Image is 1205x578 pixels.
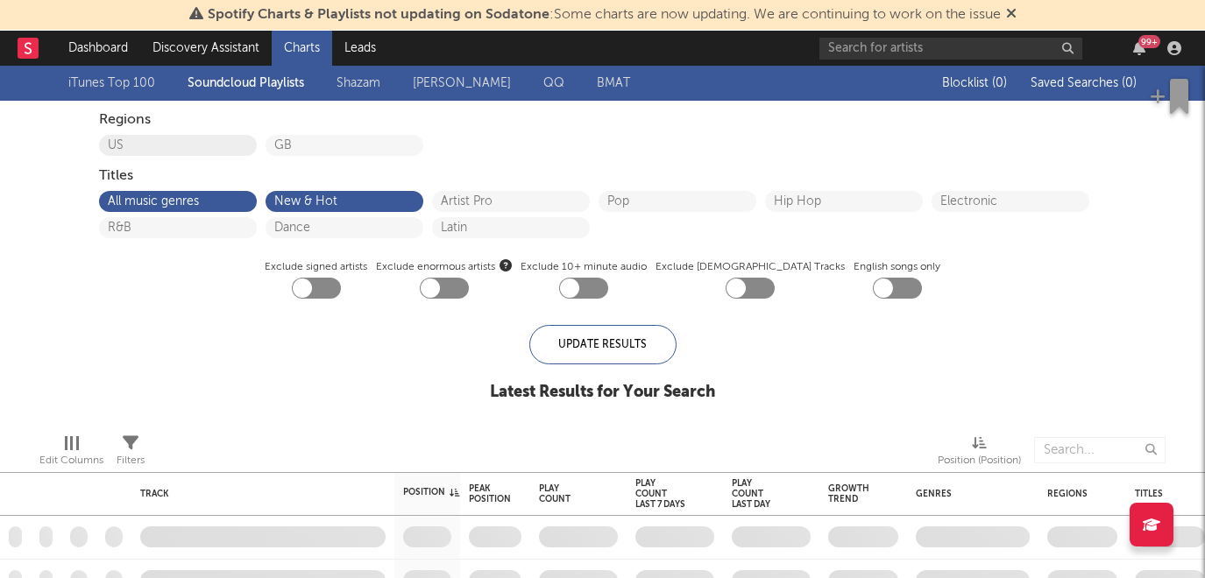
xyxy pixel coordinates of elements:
button: Saved Searches (0) [1025,76,1137,90]
button: Electronic [940,195,1081,208]
div: Edit Columns [39,450,103,471]
label: Exclude [DEMOGRAPHIC_DATA] Tracks [656,257,845,278]
div: Titles [99,166,1107,187]
div: Edit Columns [39,428,103,479]
div: Play Count Last Day [732,478,784,510]
div: Track [140,489,377,499]
a: Shazam [337,73,380,94]
button: R&B [108,222,248,234]
div: Play Count Last 7 Days [635,478,688,510]
div: Growth Trend [828,483,872,504]
div: Regions [1047,489,1109,499]
span: ( 0 ) [992,77,1007,89]
button: Pop [607,195,748,208]
a: QQ [543,73,564,94]
input: Search for artists [819,38,1082,60]
span: Exclude enormous artists [376,257,512,278]
button: US [108,139,248,152]
button: All music genres [108,195,248,208]
span: Saved Searches [1031,77,1137,89]
label: Exclude signed artists [265,257,367,278]
a: Charts [272,31,332,66]
div: Update Results [529,325,677,364]
div: Position (Position) [938,428,1021,479]
div: Genres [916,489,1021,499]
div: Play Count [539,483,592,504]
div: Filters [117,428,145,479]
div: Latest Results for Your Search [490,382,715,403]
div: Regions [99,109,1107,130]
a: iTunes Top 100 [68,73,155,94]
span: Blocklist [942,77,1007,89]
button: Exclude enormous artists [500,257,512,273]
button: New & Hot [274,195,415,208]
div: 99 + [1138,35,1160,48]
a: Leads [332,31,388,66]
label: Exclude 10+ minute audio [521,257,647,278]
button: GB [274,139,415,152]
div: Filters [117,450,145,471]
button: 99+ [1133,41,1145,55]
span: ( 0 ) [1122,77,1137,89]
label: English songs only [854,257,940,278]
div: Position (Position) [938,450,1021,471]
div: Titles [1135,489,1196,499]
button: Hip Hop [774,195,914,208]
div: Peak Position [469,483,511,504]
button: Artist Pro [441,195,581,208]
span: Dismiss [1006,8,1017,22]
a: [PERSON_NAME] [413,73,511,94]
a: Dashboard [56,31,140,66]
span: Spotify Charts & Playlists not updating on Sodatone [208,8,549,22]
input: Search... [1034,437,1166,463]
a: BMAT [597,73,630,94]
div: Position [403,487,459,497]
button: Dance [274,222,415,234]
span: : Some charts are now updating. We are continuing to work on the issue [208,8,1001,22]
button: Latin [441,222,581,234]
a: Discovery Assistant [140,31,272,66]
